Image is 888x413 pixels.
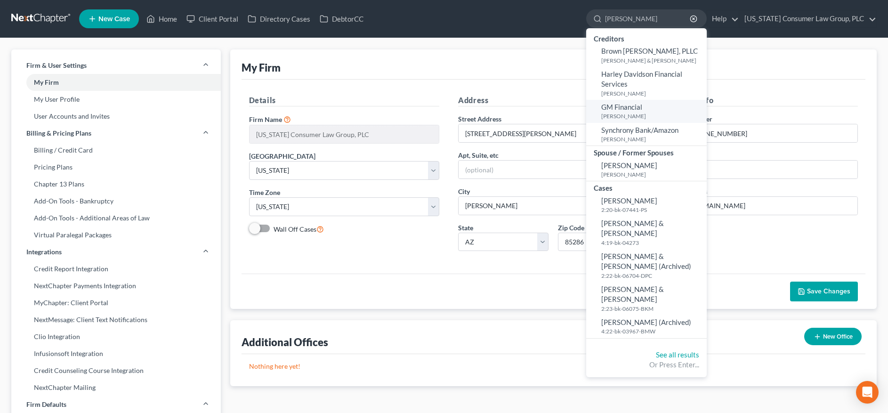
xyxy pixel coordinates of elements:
[458,223,473,233] label: State
[558,233,648,251] input: XXXXX
[458,95,649,106] h5: Address
[459,161,648,178] input: (optional)
[249,187,280,197] label: Time Zone
[249,151,315,161] label: [GEOGRAPHIC_DATA]
[601,219,664,237] span: [PERSON_NAME] & [PERSON_NAME]
[586,282,707,315] a: [PERSON_NAME] & [PERSON_NAME]2:23-bk-06075-BKM
[11,74,221,91] a: My Firm
[740,10,876,27] a: [US_STATE] Consumer Law Group, PLC
[594,360,699,370] div: Or Press Enter...
[558,223,584,233] label: Zip Code
[315,10,368,27] a: DebtorCC
[586,123,707,146] a: Synchrony Bank/Amazon[PERSON_NAME]
[243,10,315,27] a: Directory Cases
[249,115,282,123] span: Firm Name
[26,61,87,70] span: Firm & User Settings
[586,32,707,44] div: Creditors
[11,91,221,108] a: My User Profile
[11,227,221,243] a: Virtual Paralegal Packages
[250,125,439,143] input: Enter name...
[601,206,704,214] small: 2:20-bk-07441-PS
[11,142,221,159] a: Billing / Credit Card
[586,181,707,193] div: Cases
[242,61,281,74] div: My Firm
[601,135,704,143] small: [PERSON_NAME]
[601,318,691,326] span: [PERSON_NAME] (Archived)
[249,95,440,106] h5: Details
[668,197,858,215] input: Enter web address....
[26,247,62,257] span: Integrations
[26,129,91,138] span: Billing & Pricing Plans
[656,350,699,359] a: See all results
[11,176,221,193] a: Chapter 13 Plans
[601,170,704,178] small: [PERSON_NAME]
[601,126,678,134] span: Synchrony Bank/Amazon
[11,379,221,396] a: NextChapter Mailing
[11,193,221,210] a: Add-On Tools - Bankruptcy
[11,328,221,345] a: Clio Integration
[11,243,221,260] a: Integrations
[601,57,704,65] small: [PERSON_NAME] & [PERSON_NAME]
[459,124,648,142] input: Enter address...
[601,89,704,97] small: [PERSON_NAME]
[586,315,707,338] a: [PERSON_NAME] (Archived)4:22-bk-03967-BMW
[601,285,664,303] span: [PERSON_NAME] & [PERSON_NAME]
[601,196,657,205] span: [PERSON_NAME]
[11,159,221,176] a: Pricing Plans
[586,158,707,181] a: [PERSON_NAME][PERSON_NAME]
[586,249,707,282] a: [PERSON_NAME] & [PERSON_NAME] (Archived)2:22-bk-06704-DPC
[249,362,858,371] p: Nothing here yet!
[601,47,698,55] span: Brown [PERSON_NAME], PLLC
[601,305,704,313] small: 2:23-bk-06075-BKM
[601,239,704,247] small: 4:19-bk-04273
[668,95,858,106] h5: Contact Info
[807,287,850,295] span: Save Changes
[601,70,682,88] span: Harley Davidson Financial Services
[458,114,501,124] label: Street Address
[856,381,879,404] div: Open Intercom Messenger
[11,396,221,413] a: Firm Defaults
[605,10,691,27] input: Search by name...
[26,400,66,409] span: Firm Defaults
[790,282,858,301] button: Save Changes
[11,277,221,294] a: NextChapter Payments Integration
[804,328,862,345] button: New Office
[586,216,707,249] a: [PERSON_NAME] & [PERSON_NAME]4:19-bk-04273
[601,112,704,120] small: [PERSON_NAME]
[182,10,243,27] a: Client Portal
[274,225,316,233] span: Wall Off Cases
[459,197,648,215] input: Enter city...
[601,272,704,280] small: 2:22-bk-06704-DPC
[458,150,499,160] label: Apt, Suite, etc
[11,210,221,227] a: Add-On Tools - Additional Areas of Law
[142,10,182,27] a: Home
[586,44,707,67] a: Brown [PERSON_NAME], PLLC[PERSON_NAME] & [PERSON_NAME]
[586,67,707,100] a: Harley Davidson Financial Services[PERSON_NAME]
[11,294,221,311] a: MyChapter: Client Portal
[686,124,858,142] input: Enter phone...
[11,260,221,277] a: Credit Report Integration
[601,103,642,111] span: GM Financial
[11,57,221,74] a: Firm & User Settings
[601,161,657,170] span: [PERSON_NAME]
[11,125,221,142] a: Billing & Pricing Plans
[242,335,328,349] div: Additional Offices
[98,16,130,23] span: New Case
[586,100,707,123] a: GM Financial[PERSON_NAME]
[11,345,221,362] a: Infusionsoft Integration
[586,194,707,217] a: [PERSON_NAME]2:20-bk-07441-PS
[668,161,858,178] input: Enter fax...
[11,362,221,379] a: Credit Counseling Course Integration
[586,146,707,158] div: Spouse / Former Spouses
[11,311,221,328] a: NextMessage: Client Text Notifications
[11,108,221,125] a: User Accounts and Invites
[458,186,470,196] label: City
[601,252,691,270] span: [PERSON_NAME] & [PERSON_NAME] (Archived)
[707,10,739,27] a: Help
[601,327,704,335] small: 4:22-bk-03967-BMW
